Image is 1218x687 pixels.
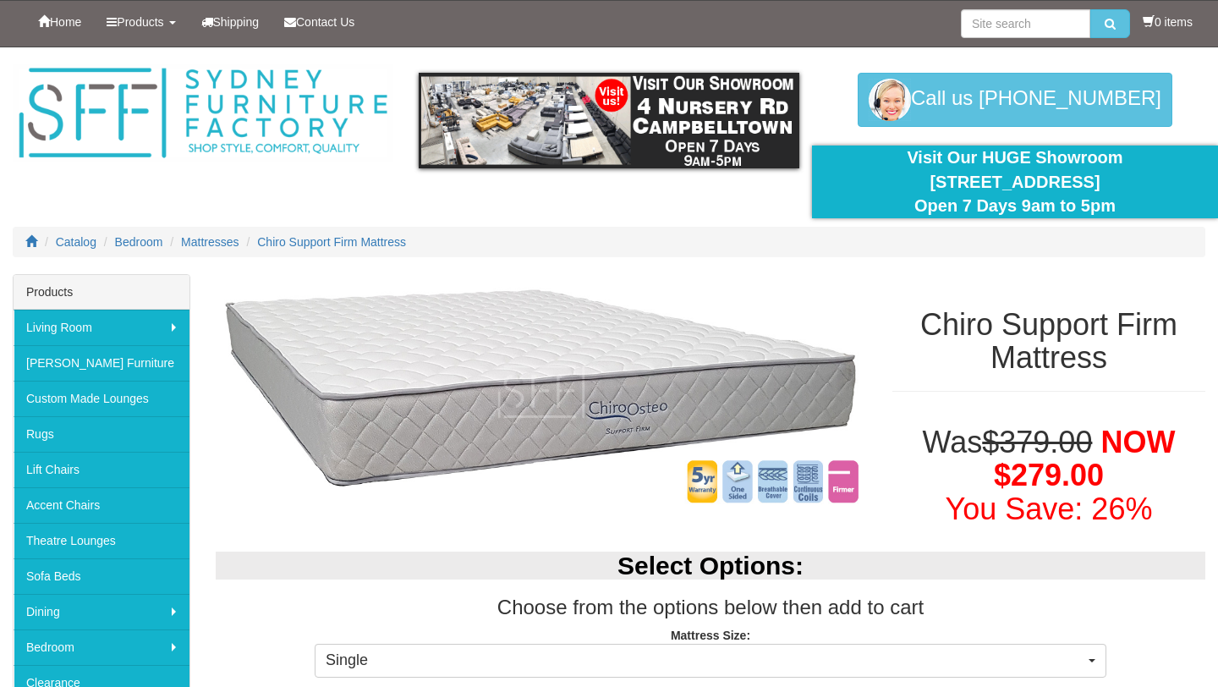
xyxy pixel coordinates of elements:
[50,15,81,29] span: Home
[326,650,1084,672] span: Single
[14,523,189,558] a: Theatre Lounges
[14,487,189,523] a: Accent Chairs
[892,426,1205,526] h1: Was
[1143,14,1193,30] li: 0 items
[892,308,1205,375] h1: Chiro Support Firm Mattress
[617,552,804,580] b: Select Options:
[25,1,94,43] a: Home
[419,73,799,168] img: showroom.gif
[14,345,189,381] a: [PERSON_NAME] Furniture
[671,629,750,642] strong: Mattress Size:
[14,594,189,629] a: Dining
[115,235,163,249] a: Bedroom
[982,425,1092,459] del: $379.00
[272,1,367,43] a: Contact Us
[14,629,189,665] a: Bedroom
[216,596,1205,618] h3: Choose from the options below then add to cart
[296,15,354,29] span: Contact Us
[315,644,1106,678] button: Single
[961,9,1090,38] input: Site search
[14,381,189,416] a: Custom Made Lounges
[94,1,188,43] a: Products
[14,310,189,345] a: Living Room
[14,558,189,594] a: Sofa Beds
[994,425,1175,493] span: NOW $279.00
[213,15,260,29] span: Shipping
[946,492,1153,526] font: You Save: 26%
[181,235,239,249] a: Mattresses
[825,146,1205,218] div: Visit Our HUGE Showroom [STREET_ADDRESS] Open 7 Days 9am to 5pm
[257,235,406,249] a: Chiro Support Firm Mattress
[56,235,96,249] a: Catalog
[14,452,189,487] a: Lift Chairs
[14,275,189,310] div: Products
[14,416,189,452] a: Rugs
[189,1,272,43] a: Shipping
[13,64,393,162] img: Sydney Furniture Factory
[117,15,163,29] span: Products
